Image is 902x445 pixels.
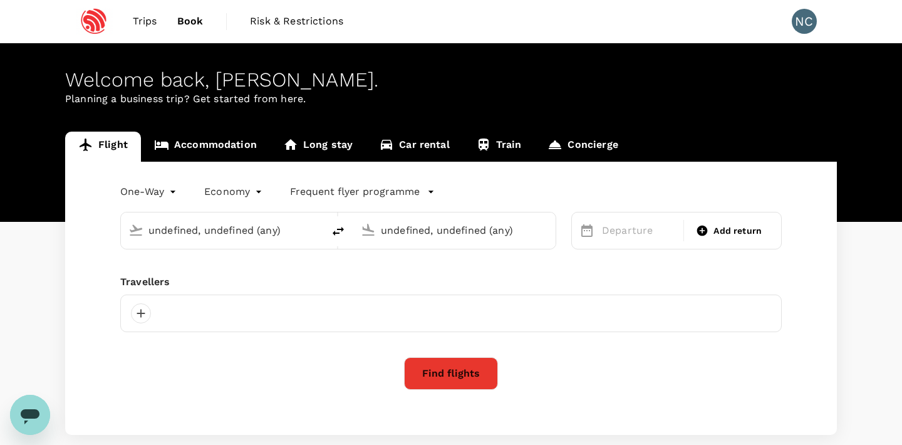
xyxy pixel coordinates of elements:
[290,184,435,199] button: Frequent flyer programme
[65,68,837,92] div: Welcome back , [PERSON_NAME] .
[120,275,782,290] div: Travellers
[404,357,498,390] button: Find flights
[314,229,317,231] button: Open
[792,9,817,34] div: NC
[463,132,535,162] a: Train
[290,184,420,199] p: Frequent flyer programme
[65,132,141,162] a: Flight
[65,8,123,35] img: Espressif Systems Singapore Pte Ltd
[534,132,631,162] a: Concierge
[713,224,762,238] span: Add return
[602,223,676,238] p: Departure
[65,92,837,107] p: Planning a business trip? Get started from here.
[323,216,353,246] button: delete
[547,229,549,231] button: Open
[120,182,179,202] div: One-Way
[204,182,265,202] div: Economy
[177,14,204,29] span: Book
[10,395,50,435] iframe: Button to launch messaging window
[366,132,463,162] a: Car rental
[148,221,297,240] input: Depart from
[250,14,343,29] span: Risk & Restrictions
[381,221,529,240] input: Going to
[133,14,157,29] span: Trips
[141,132,270,162] a: Accommodation
[270,132,366,162] a: Long stay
